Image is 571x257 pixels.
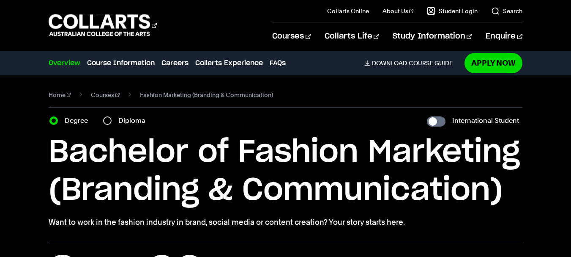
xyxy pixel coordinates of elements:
[325,22,379,50] a: Collarts Life
[427,7,478,15] a: Student Login
[372,59,407,67] span: Download
[49,89,71,101] a: Home
[91,89,120,101] a: Courses
[87,58,155,68] a: Course Information
[161,58,189,68] a: Careers
[491,7,522,15] a: Search
[327,7,369,15] a: Collarts Online
[195,58,263,68] a: Collarts Experience
[393,22,472,50] a: Study Information
[382,7,414,15] a: About Us
[49,13,157,37] div: Go to homepage
[364,59,459,67] a: DownloadCourse Guide
[118,115,150,127] label: Diploma
[65,115,93,127] label: Degree
[452,115,519,127] label: International Student
[486,22,522,50] a: Enquire
[140,89,273,101] span: Fashion Marketing (Branding & Communication)
[49,133,522,210] h1: Bachelor of Fashion Marketing (Branding & Communication)
[49,216,522,228] p: Want to work in the fashion industry in brand, social media or content creation? Your story start...
[464,53,522,73] a: Apply Now
[272,22,311,50] a: Courses
[270,58,286,68] a: FAQs
[49,58,80,68] a: Overview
